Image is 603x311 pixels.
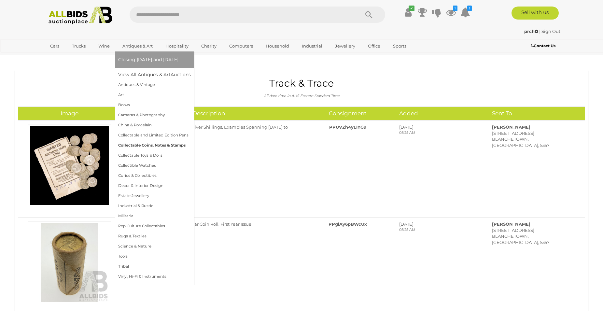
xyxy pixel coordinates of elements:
p: 08:25 AM [399,130,482,135]
p: 08:25 AM [399,227,482,233]
img: Twenty One Australian KGVI/QE2 Silver Shillings, Examples Spanning 1946 to 1963 .500 Silver [28,124,111,207]
a: Office [364,41,385,51]
a: 1 [446,7,456,18]
a: Wine [94,41,114,51]
a: Household [261,41,293,51]
span: Description [192,110,225,117]
a: Contact Us [531,42,557,49]
a: prch [524,29,539,34]
a: Antiques & Art [118,41,157,51]
i: ✔ [409,6,414,11]
i: All date time in AUS Eastern Standard Time [264,94,340,98]
span: Sent To [492,110,512,117]
b: Contact Us [531,43,555,48]
span: Image [61,110,78,117]
div: [STREET_ADDRESS] BLANCHETOWN, [GEOGRAPHIC_DATA], 5357 [487,124,580,148]
a: 1 [460,7,470,18]
b: [PERSON_NAME] [492,124,530,130]
h1: Track & Trace [23,78,580,89]
img: Allbids.com.au [45,7,116,24]
a: Sell with us [512,7,559,20]
b: [PERSON_NAME] [492,221,530,227]
img: Australian RAM 1984 UNC One Dollar Coin Roll, First Year Issue [28,221,111,304]
i: 1 [453,6,457,11]
b: PPglAy6pBWcUx [329,221,367,227]
span: Added [399,110,418,117]
b: PPUVZh4yLIYG9 [329,124,366,130]
a: Sports [389,41,411,51]
a: Computers [225,41,257,51]
a: Sign Out [541,29,560,34]
a: Cars [46,41,63,51]
a: Trucks [68,41,90,51]
strong: prch [524,29,538,34]
i: 1 [467,6,472,11]
a: Charity [197,41,221,51]
span: [DATE] [399,221,414,227]
span: [DATE] [399,124,414,130]
span: Twenty One Australian KGVI/QE2 Silver Shillings, Examples Spanning [DATE] to [DATE] .500 Silver [121,124,288,136]
a: [GEOGRAPHIC_DATA] [46,51,101,62]
span: | [539,29,540,34]
a: ✔ [403,7,413,18]
div: [STREET_ADDRESS] BLANCHETOWN, [GEOGRAPHIC_DATA], 5357 [487,221,580,245]
a: Industrial [298,41,327,51]
a: Hospitality [161,41,193,51]
button: Search [353,7,385,23]
span: Consignment [329,110,367,117]
a: Jewellery [331,41,359,51]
